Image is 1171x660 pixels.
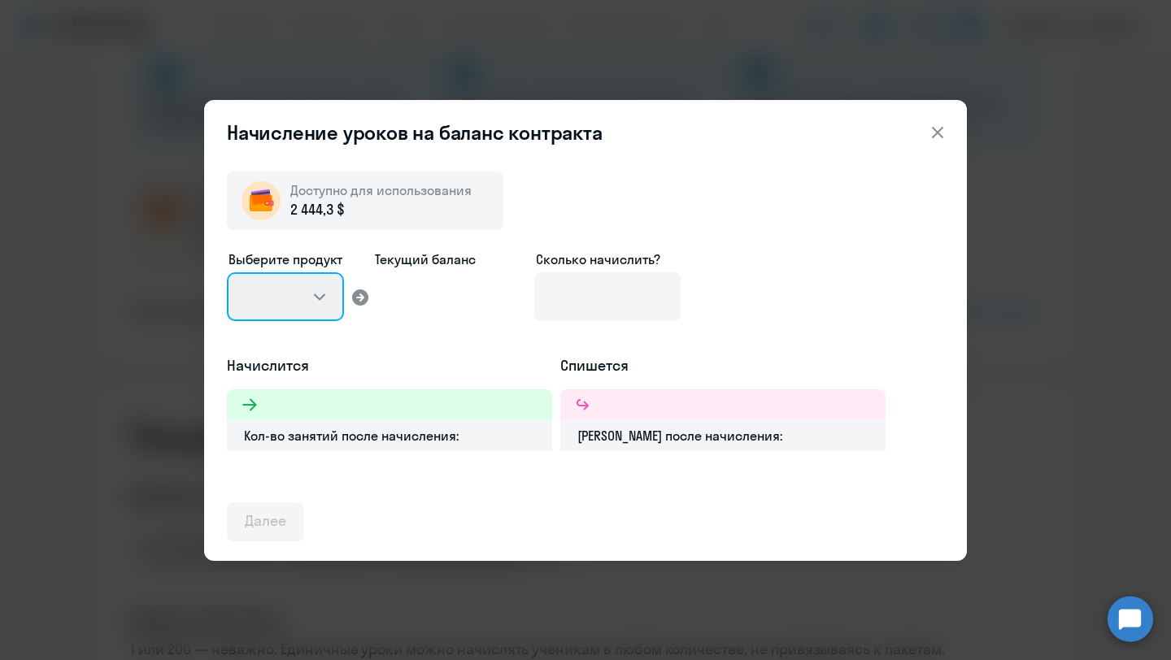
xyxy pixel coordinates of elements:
div: Далее [245,510,286,532]
h5: Начислится [227,355,552,376]
div: Кол-во занятий после начисления: [227,420,552,451]
h5: Спишется [560,355,886,376]
div: [PERSON_NAME] после начисления: [560,420,886,451]
span: Доступно для использования [290,182,472,198]
span: Текущий баланс [375,250,521,269]
span: Сколько начислить? [536,251,660,267]
span: 2 444,3 $ [290,199,345,220]
button: Далее [227,502,304,541]
header: Начисление уроков на баланс контракта [204,119,967,145]
span: Выберите продукт [229,251,342,267]
img: wallet-circle.png [242,181,281,220]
